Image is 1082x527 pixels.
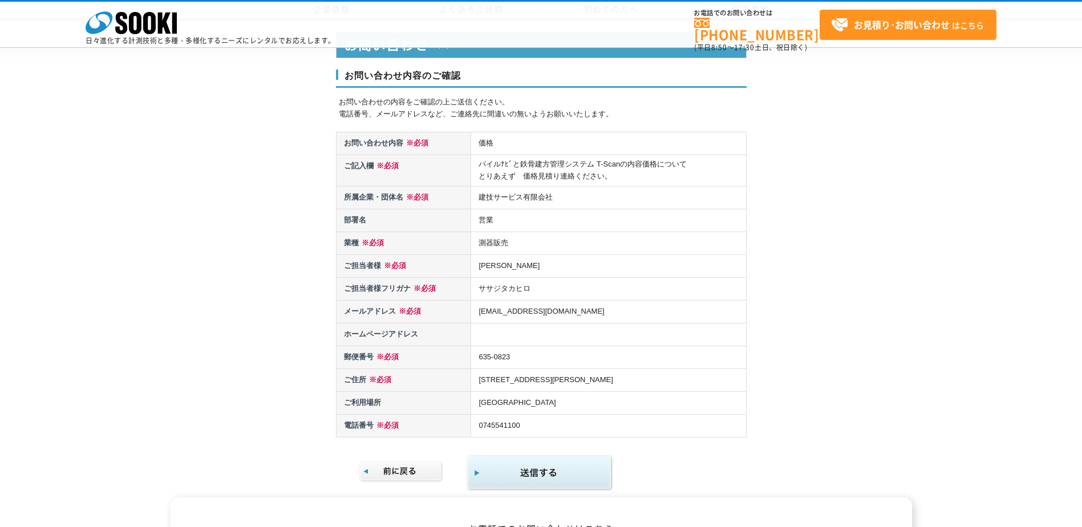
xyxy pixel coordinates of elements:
[831,17,984,34] span: はこちら
[336,323,471,346] th: ホームページアドレス
[854,18,950,31] strong: お見積り･お問い合わせ
[336,369,471,392] th: ご住所
[374,352,399,361] span: ※必須
[694,42,807,52] span: (平日 ～ 土日、祝日除く)
[336,301,471,323] th: メールアドレス
[336,278,471,301] th: ご担当者様フリガナ
[471,278,746,301] td: ササジタカヒロ
[734,42,755,52] span: 17:30
[403,193,428,201] span: ※必須
[694,10,820,17] span: お電話でのお問い合わせは
[339,96,747,120] p: お問い合わせの内容をご確認の上ご送信ください。 電話番号、メールアドレスなど、ご連絡先に間違いの無いようお願いいたします。
[336,255,471,278] th: ご担当者様
[336,232,471,255] th: 業種
[471,187,746,209] td: 建技サービス有限会社
[471,155,746,187] td: パイルﾅﾋﾞと鉄骨建方管理システム T-Scanの内容価格について とりあえず 価格見積り連絡ください。
[359,460,444,483] img: 前に戻る
[86,37,335,44] p: 日々進化する計測技術と多種・多様化するニーズにレンタルでお応えします。
[336,132,471,155] th: お問い合わせ内容
[471,301,746,323] td: [EMAIL_ADDRESS][DOMAIN_NAME]
[336,155,471,187] th: ご記入欄
[396,307,421,315] span: ※必須
[820,10,996,40] a: お見積り･お問い合わせはこちら
[471,132,746,155] td: 価格
[336,70,747,88] h3: お問い合わせ内容のご確認
[336,187,471,209] th: 所属企業・団体名
[467,455,613,492] img: 同意して内容の確認画面へ
[336,414,471,437] th: 電話番号
[336,346,471,369] th: 郵便番号
[471,414,746,437] td: 0745541100
[359,238,384,247] span: ※必須
[374,161,399,170] span: ※必須
[381,261,406,270] span: ※必須
[471,391,746,414] td: [GEOGRAPHIC_DATA]
[711,42,727,52] span: 8:50
[366,375,391,384] span: ※必須
[694,18,820,41] a: [PHONE_NUMBER]
[374,421,399,429] span: ※必須
[411,284,436,293] span: ※必須
[471,232,746,255] td: 測器販売
[403,139,428,147] span: ※必須
[471,255,746,278] td: [PERSON_NAME]
[471,209,746,232] td: 営業
[471,346,746,369] td: 635-0823
[336,209,471,232] th: 部署名
[471,369,746,392] td: [STREET_ADDRESS][PERSON_NAME]
[336,391,471,414] th: ご利用場所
